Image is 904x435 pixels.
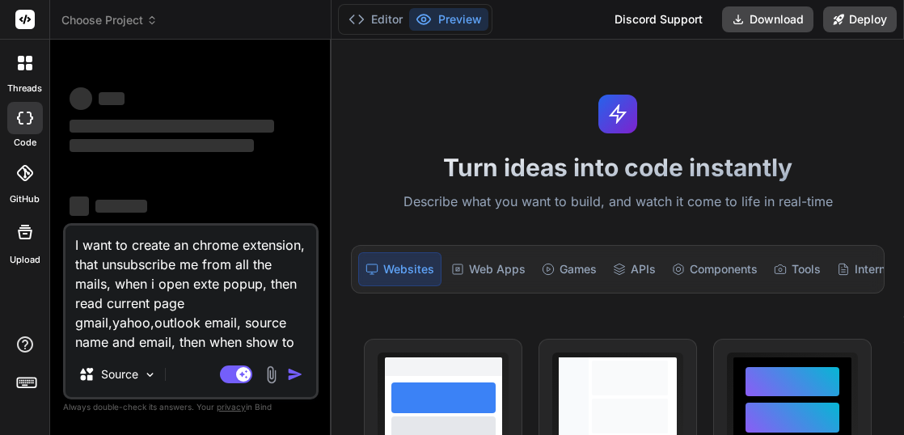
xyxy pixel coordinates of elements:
span: ‌ [95,200,147,213]
label: Upload [10,253,40,267]
div: Games [535,252,603,286]
span: ‌ [99,92,125,105]
div: Tools [767,252,827,286]
div: Discord Support [605,6,712,32]
h1: Turn ideas into code instantly [341,153,894,182]
button: Download [722,6,813,32]
span: ‌ [70,120,274,133]
span: ‌ [70,196,89,216]
button: Preview [409,8,488,31]
button: Editor [342,8,409,31]
img: Pick Models [143,368,157,382]
label: threads [7,82,42,95]
textarea: I want to create an chrome extension, that unsubscribe me from all the mails, when i open exte po... [65,226,316,352]
div: APIs [606,252,662,286]
span: ‌ [70,139,254,152]
button: Deploy [823,6,897,32]
span: privacy [217,402,246,412]
div: Websites [358,252,441,286]
p: Always double-check its answers. Your in Bind [63,399,319,415]
div: Components [665,252,764,286]
label: GitHub [10,192,40,206]
img: attachment [262,365,281,384]
img: icon [287,366,303,382]
span: Choose Project [61,12,158,28]
div: Web Apps [445,252,532,286]
p: Source [101,366,138,382]
span: ‌ [70,87,92,110]
p: Describe what you want to build, and watch it come to life in real-time [341,192,894,213]
label: code [14,136,36,150]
